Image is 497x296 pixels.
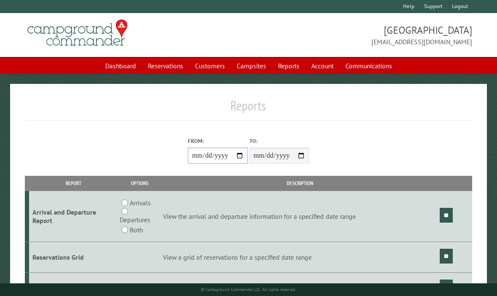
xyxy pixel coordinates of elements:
[118,176,162,191] th: Options
[29,191,118,242] td: Arrival and Departure Report
[340,58,397,74] a: Communications
[162,191,438,242] td: View the arrival and departure information for a specified date range
[201,287,296,292] small: © Campground Commander LLC. All rights reserved.
[130,198,151,208] label: Arrivals
[120,215,150,225] label: Departures
[29,176,118,191] th: Report
[29,242,118,273] td: Reservations Grid
[162,176,438,191] th: Description
[25,97,472,121] h1: Reports
[100,58,141,74] a: Dashboard
[273,58,305,74] a: Reports
[130,225,143,235] label: Both
[162,242,438,273] td: View a grid of reservations for a specified date range
[232,58,271,74] a: Campsites
[248,23,472,47] span: [GEOGRAPHIC_DATA] [EMAIL_ADDRESS][DOMAIN_NAME]
[306,58,339,74] a: Account
[143,58,188,74] a: Reservations
[25,16,130,49] img: Campground Commander
[190,58,230,74] a: Customers
[249,137,309,145] label: To:
[188,137,248,145] label: From:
